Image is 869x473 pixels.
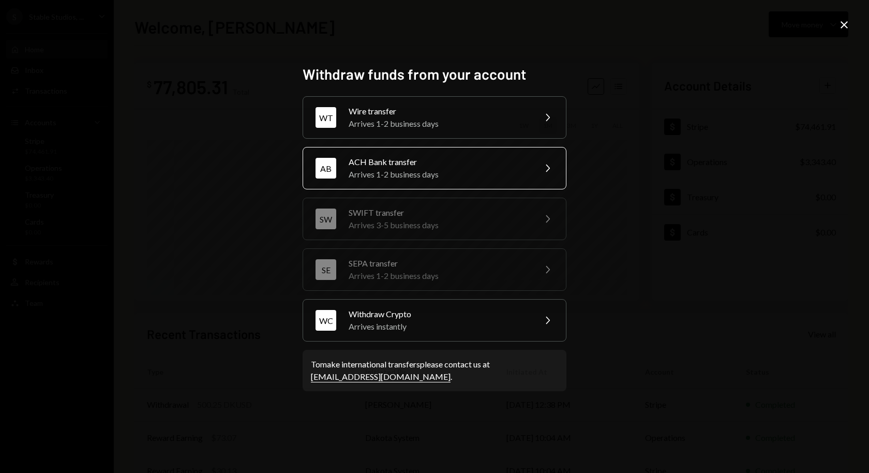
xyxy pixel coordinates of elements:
[349,156,529,168] div: ACH Bank transfer
[316,310,336,331] div: WC
[349,320,529,333] div: Arrives instantly
[303,299,566,342] button: WCWithdraw CryptoArrives instantly
[303,198,566,240] button: SWSWIFT transferArrives 3-5 business days
[349,168,529,181] div: Arrives 1-2 business days
[303,147,566,189] button: ABACH Bank transferArrives 1-2 business days
[303,248,566,291] button: SESEPA transferArrives 1-2 business days
[316,107,336,128] div: WT
[349,105,529,117] div: Wire transfer
[303,96,566,139] button: WTWire transferArrives 1-2 business days
[349,117,529,130] div: Arrives 1-2 business days
[349,270,529,282] div: Arrives 1-2 business days
[349,219,529,231] div: Arrives 3-5 business days
[311,358,558,383] div: To make international transfers please contact us at .
[316,209,336,229] div: SW
[303,64,566,84] h2: Withdraw funds from your account
[316,158,336,179] div: AB
[349,206,529,219] div: SWIFT transfer
[311,372,451,382] a: [EMAIL_ADDRESS][DOMAIN_NAME]
[316,259,336,280] div: SE
[349,257,529,270] div: SEPA transfer
[349,308,529,320] div: Withdraw Crypto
